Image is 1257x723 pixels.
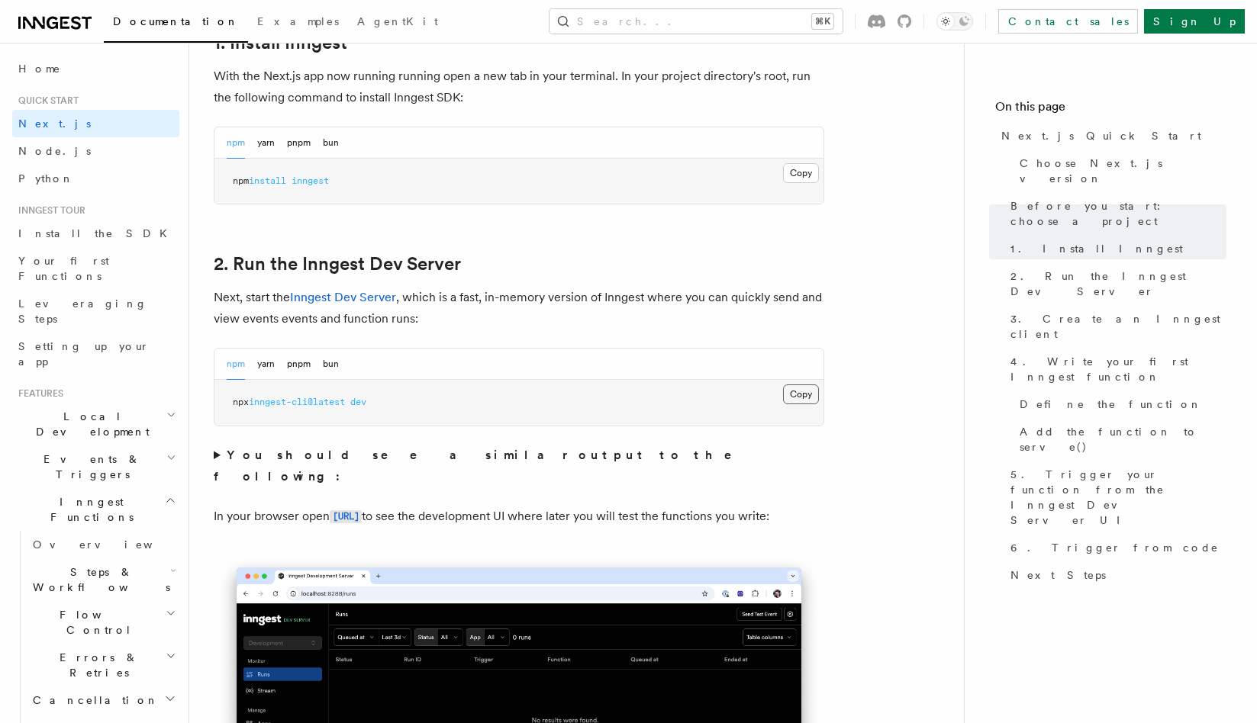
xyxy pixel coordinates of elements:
a: Overview [27,531,179,558]
span: dev [350,397,366,407]
a: 4. Write your first Inngest function [1004,348,1226,390]
button: yarn [257,127,275,159]
span: Cancellation [27,692,159,708]
a: 5. Trigger your function from the Inngest Dev Server UI [1004,461,1226,534]
span: 2. Run the Inngest Dev Server [1010,268,1226,299]
a: Sign Up [1144,9,1245,34]
a: Define the function [1014,390,1226,418]
span: Features [12,387,63,400]
span: inngest-cli@latest [249,397,345,407]
summary: You should see a similar output to the following: [214,445,824,487]
span: Steps & Workflows [27,564,170,595]
span: Next Steps [1010,567,1106,583]
a: Install the SDK [12,220,179,247]
span: Home [18,61,61,76]
a: Next Steps [1004,561,1226,589]
code: [URL] [330,510,362,523]
a: Leveraging Steps [12,290,179,333]
a: AgentKit [348,5,447,41]
a: Add the function to serve() [1014,418,1226,461]
span: 6. Trigger from code [1010,540,1219,555]
span: install [249,175,286,186]
span: 5. Trigger your function from the Inngest Dev Server UI [1010,467,1226,528]
p: Next, start the , which is a fast, in-memory version of Inngest where you can quickly send and vi... [214,287,824,329]
a: Setting up your app [12,333,179,375]
h4: On this page [995,98,1226,122]
button: Copy [783,163,819,183]
button: Events & Triggers [12,445,179,488]
button: Cancellation [27,686,179,714]
button: Flow Control [27,601,179,644]
span: Local Development [12,409,166,439]
button: npm [227,349,245,380]
span: Overview [33,538,190,551]
button: pnpm [287,127,311,159]
strong: You should see a similar output to the following: [214,448,753,484]
span: inngest [292,175,329,186]
span: 1. Install Inngest [1010,241,1183,256]
button: npm [227,127,245,159]
button: Copy [783,384,819,404]
span: Before you start: choose a project [1010,198,1226,229]
span: Node.js [18,145,91,157]
a: 2. Run the Inngest Dev Server [214,253,461,275]
span: Python [18,172,74,185]
a: 1. Install Inngest [1004,235,1226,262]
span: Install the SDK [18,227,176,239]
span: Errors & Retries [27,650,166,680]
a: Python [12,165,179,192]
a: 3. Create an Inngest client [1004,305,1226,348]
a: Choose Next.js version [1014,149,1226,192]
a: [URL] [330,509,362,523]
a: Node.js [12,137,179,165]
a: Documentation [104,5,248,43]
span: Flow Control [27,607,166,638]
button: Local Development [12,403,179,445]
span: Next.js Quick Start [1001,128,1201,143]
button: Search...⌘K [550,9,843,34]
span: Leveraging Steps [18,297,147,325]
span: npx [233,397,249,407]
span: Inngest Functions [12,494,165,525]
button: bun [323,349,339,380]
button: Steps & Workflows [27,558,179,601]
a: Before you start: choose a project [1004,192,1226,235]
button: bun [323,127,339,159]
span: Add the function to serve() [1020,424,1226,455]
a: Inngest Dev Server [290,290,396,304]
span: npm [233,175,249,186]
a: 6. Trigger from code [1004,534,1226,561]
a: 2. Run the Inngest Dev Server [1004,262,1226,305]
span: Define the function [1020,397,1202,412]
a: Contact sales [998,9,1138,34]
kbd: ⌘K [812,14,833,29]
button: Inngest Functions [12,488,179,531]
span: Your first Functions [18,255,109,282]
button: pnpm [287,349,311,380]
button: yarn [257,349,275,380]
a: Examples [248,5,348,41]
button: Toggle dark mode [936,12,973,31]
span: Events & Triggers [12,451,166,482]
a: Your first Functions [12,247,179,290]
span: Setting up your app [18,340,150,368]
a: Next.js [12,110,179,137]
span: Quick start [12,95,79,107]
span: Documentation [113,15,239,27]
p: In your browser open to see the development UI where later you will test the functions you write: [214,506,824,528]
a: Home [12,55,179,82]
span: Examples [257,15,339,27]
span: Choose Next.js version [1020,156,1226,186]
a: Next.js Quick Start [995,122,1226,149]
span: Inngest tour [12,204,85,217]
button: Errors & Retries [27,644,179,686]
span: Next.js [18,117,91,130]
span: 4. Write your first Inngest function [1010,354,1226,384]
span: AgentKit [357,15,438,27]
p: With the Next.js app now running running open a new tab in your terminal. In your project directo... [214,66,824,108]
span: 3. Create an Inngest client [1010,311,1226,342]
